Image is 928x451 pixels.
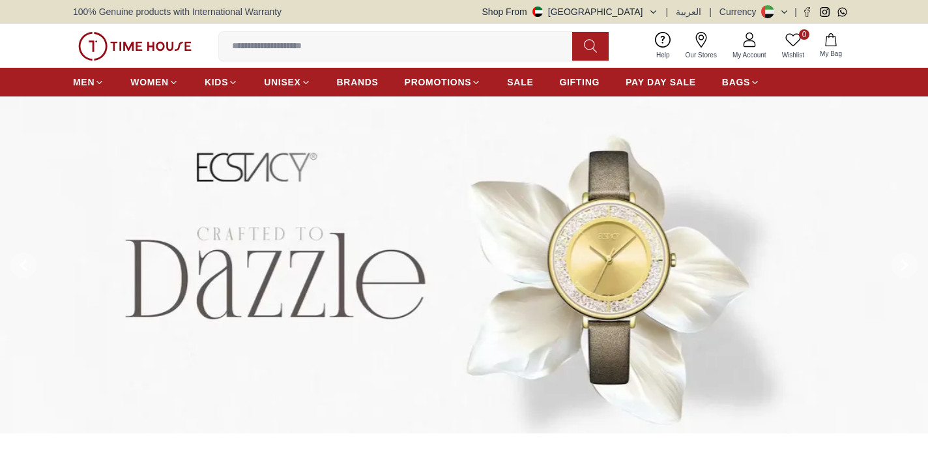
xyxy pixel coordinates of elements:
span: | [794,5,797,18]
a: UNISEX [264,70,310,94]
button: My Bag [812,31,850,61]
img: United Arab Emirates [532,7,543,17]
span: PAY DAY SALE [626,76,696,89]
a: Whatsapp [837,7,847,17]
span: Help [651,50,675,60]
span: KIDS [205,76,228,89]
span: 0 [799,29,809,40]
span: UNISEX [264,76,300,89]
a: MEN [73,70,104,94]
a: BRANDS [337,70,379,94]
a: Instagram [820,7,830,17]
a: BAGS [722,70,760,94]
span: SALE [507,76,533,89]
a: Facebook [802,7,812,17]
img: ... [78,32,192,61]
span: 100% Genuine products with International Warranty [73,5,282,18]
span: | [709,5,712,18]
a: Our Stores [678,29,725,63]
span: GIFTING [559,76,600,89]
span: BRANDS [337,76,379,89]
a: 0Wishlist [774,29,812,63]
button: العربية [676,5,701,18]
span: MEN [73,76,94,89]
span: PROMOTIONS [405,76,472,89]
a: WOMEN [130,70,179,94]
span: BAGS [722,76,750,89]
span: WOMEN [130,76,169,89]
a: GIFTING [559,70,600,94]
span: | [666,5,669,18]
span: My Bag [815,49,847,59]
a: PROMOTIONS [405,70,482,94]
a: SALE [507,70,533,94]
div: Currency [719,5,762,18]
a: PAY DAY SALE [626,70,696,94]
button: Shop From[GEOGRAPHIC_DATA] [482,5,658,18]
a: KIDS [205,70,238,94]
span: My Account [727,50,772,60]
span: Our Stores [680,50,722,60]
a: Help [648,29,678,63]
span: Wishlist [777,50,809,60]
